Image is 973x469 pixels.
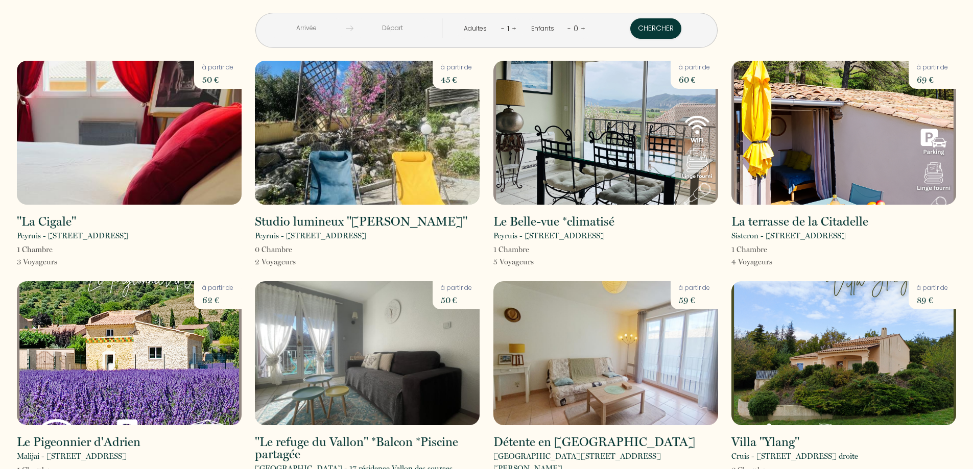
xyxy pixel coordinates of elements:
[917,63,948,72] p: à partir de
[346,24,353,32] img: guests
[493,61,718,205] img: rental-image
[731,61,956,205] img: rental-image
[493,230,605,242] p: Peyruis - [STREET_ADDRESS]
[17,281,242,425] img: rental-image
[293,257,296,266] span: s
[501,23,505,33] a: -
[202,293,233,307] p: 62 €
[268,18,346,38] input: Arrivée
[255,230,366,242] p: Peyruis - [STREET_ADDRESS]
[769,257,772,266] span: s
[630,18,681,39] button: Chercher
[731,450,858,462] p: Cruis - [STREET_ADDRESS] droite
[917,72,948,87] p: 69 €
[441,283,472,293] p: à partir de
[255,281,480,425] img: rental-image
[731,215,868,228] h2: La terrasse de la Citadelle
[731,243,772,256] p: 1 Chambre
[917,293,948,307] p: 89 €
[202,63,233,72] p: à partir de
[731,256,772,268] p: 4 Voyageur
[493,256,534,268] p: 5 Voyageur
[917,283,948,293] p: à partir de
[731,230,846,242] p: Sisteron - [STREET_ADDRESS]
[679,283,710,293] p: à partir de
[353,18,432,38] input: Départ
[581,23,585,33] a: +
[567,23,571,33] a: -
[441,63,472,72] p: à partir de
[679,293,710,307] p: 59 €
[731,436,799,448] h2: Villa "Ylang"
[731,281,956,425] img: rental-image
[17,215,76,228] h2: "La Cigale"
[493,243,534,256] p: 1 Chambre
[255,256,296,268] p: 2 Voyageur
[493,215,614,228] h2: Le Belle-vue *climatisé
[531,24,558,34] div: Enfants
[679,72,710,87] p: 60 €
[441,72,472,87] p: 45 €
[255,243,296,256] p: 0 Chambre
[17,436,140,448] h2: Le Pigeonnier d'Adrien
[255,436,480,460] h2: "Le refuge du Vallon" *Balcon *Piscine partagée
[679,63,710,72] p: à partir de
[202,72,233,87] p: 50 €
[493,281,718,425] img: rental-image
[493,436,695,448] h2: Détente en [GEOGRAPHIC_DATA]
[531,257,534,266] span: s
[17,230,128,242] p: Peyruis - [STREET_ADDRESS]
[512,23,516,33] a: +
[17,61,242,205] img: rental-image
[54,257,57,266] span: s
[505,20,512,37] div: 1
[202,283,233,293] p: à partir de
[255,61,480,205] img: rental-image
[255,215,467,228] h2: Studio lumineux "[PERSON_NAME]"
[17,450,127,462] p: Malijai - [STREET_ADDRESS]
[17,256,57,268] p: 3 Voyageur
[571,20,581,37] div: 0
[441,293,472,307] p: 50 €
[464,24,490,34] div: Adultes
[17,243,57,256] p: 1 Chambre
